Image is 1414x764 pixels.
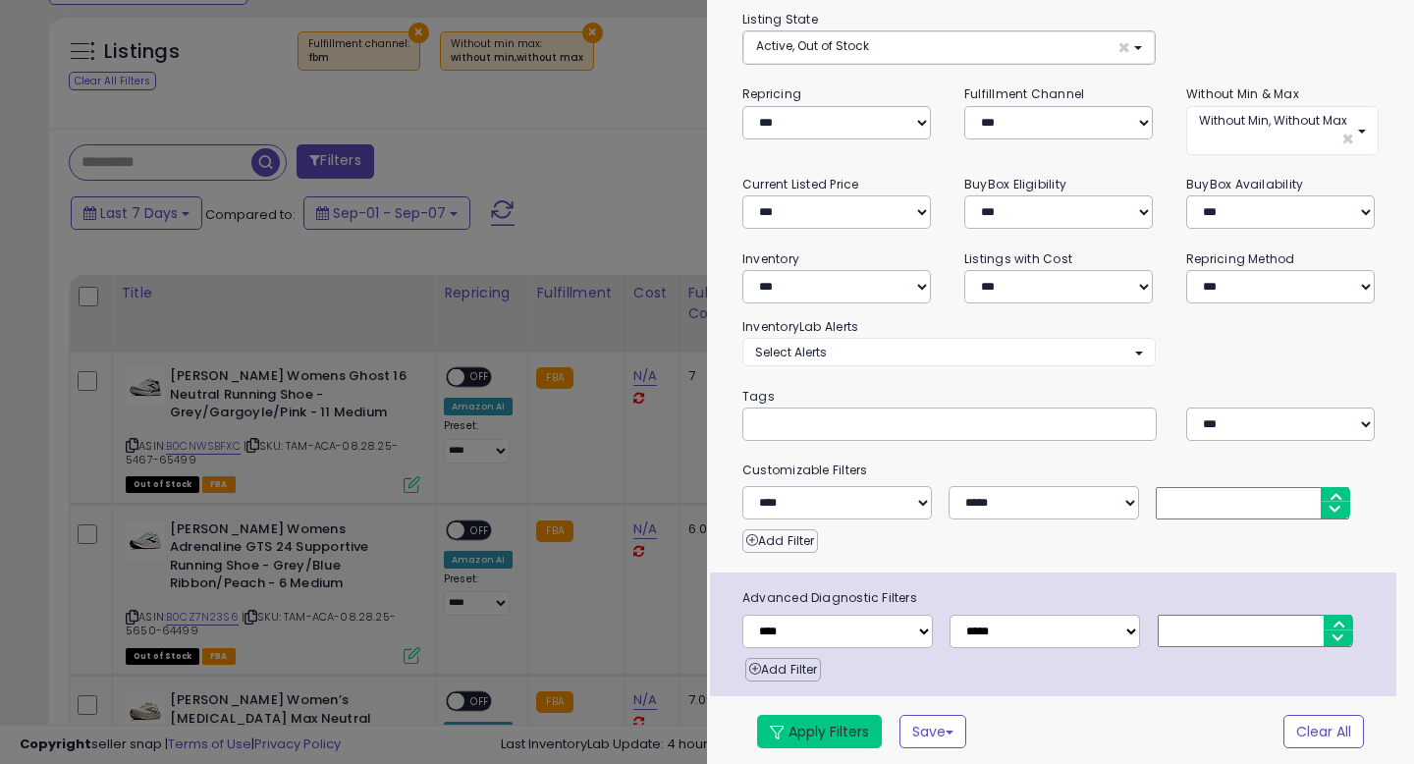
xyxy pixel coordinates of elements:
[742,529,818,553] button: Add Filter
[1283,715,1364,748] button: Clear All
[1117,37,1130,58] span: ×
[964,176,1066,192] small: BuyBox Eligibility
[742,318,858,335] small: InventoryLab Alerts
[1186,176,1303,192] small: BuyBox Availability
[742,250,799,267] small: Inventory
[756,37,869,54] span: Active, Out of Stock
[728,587,1396,609] span: Advanced Diagnostic Filters
[745,658,821,682] button: Add Filter
[728,460,1393,481] small: Customizable Filters
[1199,112,1347,129] span: Without Min, Without Max
[1186,106,1379,155] button: Without Min, Without Max ×
[964,85,1084,102] small: Fulfillment Channel
[757,715,882,748] button: Apply Filters
[899,715,966,748] button: Save
[742,176,858,192] small: Current Listed Price
[1186,85,1299,102] small: Without Min & Max
[742,11,818,27] small: Listing State
[743,31,1155,64] button: Active, Out of Stock ×
[964,250,1072,267] small: Listings with Cost
[728,386,1393,408] small: Tags
[755,344,827,360] span: Select Alerts
[742,85,801,102] small: Repricing
[1341,129,1354,149] span: ×
[742,338,1156,366] button: Select Alerts
[1186,250,1295,267] small: Repricing Method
